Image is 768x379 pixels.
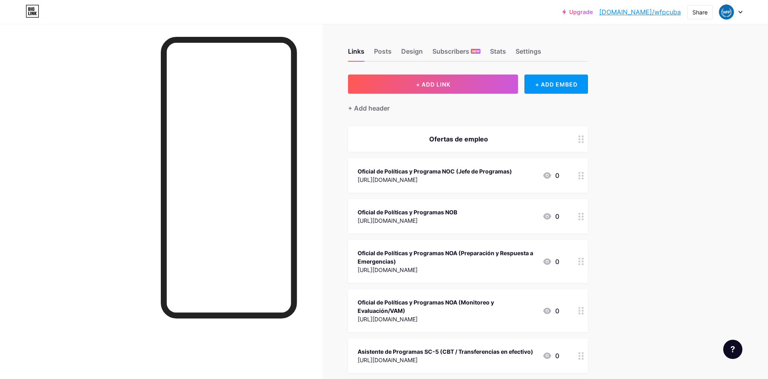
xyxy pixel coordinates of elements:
span: + ADD LINK [416,81,450,88]
img: wfpcuba [719,4,734,20]
div: Posts [374,46,392,61]
a: [DOMAIN_NAME]/wfpcuba [599,7,681,17]
div: Asistente de Programas SC-5 (CBT / Transferencias en efectivo) [358,347,533,356]
div: 0 [542,257,559,266]
div: + ADD EMBED [524,75,588,94]
div: 0 [542,306,559,316]
div: Subscribers [432,46,480,61]
div: Settings [516,46,541,61]
div: 0 [542,171,559,180]
div: Oficial de Políticas y Programas NOB [358,208,457,216]
button: + ADD LINK [348,75,518,94]
div: + Add header [348,103,390,113]
div: Ofertas de empleo [358,134,559,144]
a: Upgrade [562,9,593,15]
div: 0 [542,212,559,221]
div: [URL][DOMAIN_NAME] [358,216,457,225]
div: [URL][DOMAIN_NAME] [358,175,512,184]
div: Oficial de Políticas y Programas NOA (Monitoreo y Evaluación/VAM) [358,298,536,315]
span: NEW [472,49,480,54]
div: 0 [542,351,559,361]
div: Stats [490,46,506,61]
div: [URL][DOMAIN_NAME] [358,266,536,274]
div: [URL][DOMAIN_NAME] [358,356,533,364]
div: Design [401,46,423,61]
div: [URL][DOMAIN_NAME] [358,315,536,323]
div: Share [692,8,708,16]
div: Links [348,46,364,61]
div: Oficial de Políticas y Programa NOC (Jefe de Programas) [358,167,512,175]
div: Oficial de Políticas y Programas NOA (Preparación y Respuesta a Emergencias) [358,249,536,266]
